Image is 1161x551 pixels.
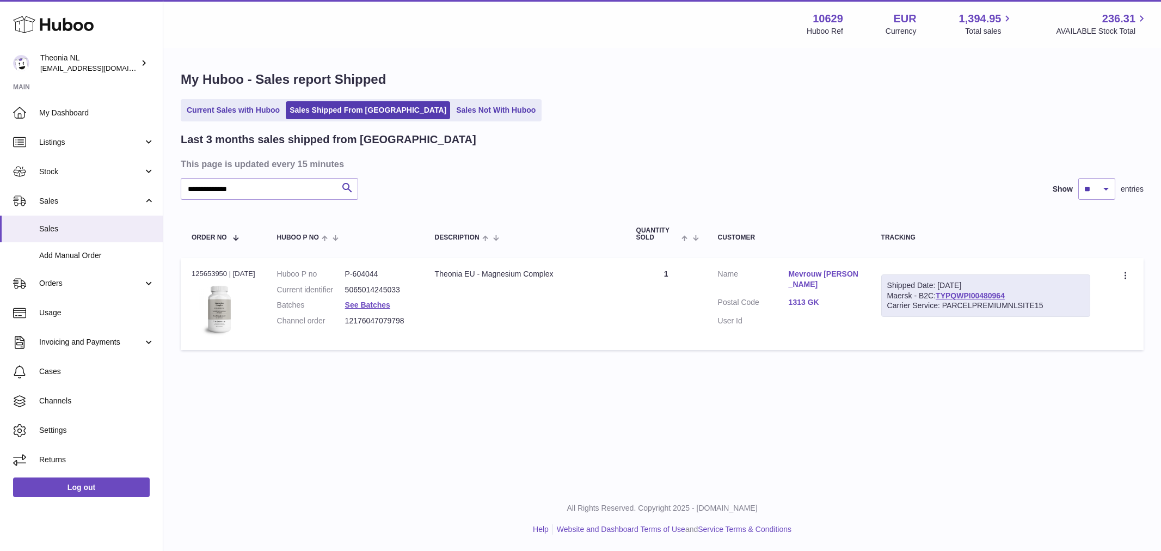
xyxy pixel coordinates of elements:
[1056,11,1148,36] a: 236.31 AVAILABLE Stock Total
[277,285,345,295] dt: Current identifier
[39,224,155,234] span: Sales
[881,274,1091,317] div: Maersk - B2C:
[718,234,859,241] div: Customer
[698,525,791,534] a: Service Terms & Conditions
[345,269,413,279] dd: P-604044
[39,396,155,406] span: Channels
[718,269,789,292] dt: Name
[39,137,143,148] span: Listings
[553,524,791,535] li: and
[959,11,1014,36] a: 1,394.95 Total sales
[887,301,1085,311] div: Carrier Service: PARCELPREMIUMNLSITE15
[39,366,155,377] span: Cases
[435,269,615,279] div: Theonia EU - Magnesium Complex
[345,285,413,295] dd: 5065014245033
[1056,26,1148,36] span: AVAILABLE Stock Total
[277,300,345,310] dt: Batches
[1053,184,1073,194] label: Show
[39,196,143,206] span: Sales
[1102,11,1135,26] span: 236.31
[813,11,843,26] strong: 10629
[959,11,1002,26] span: 1,394.95
[893,11,916,26] strong: EUR
[13,477,150,497] a: Log out
[286,101,450,119] a: Sales Shipped From [GEOGRAPHIC_DATA]
[452,101,539,119] a: Sales Not With Huboo
[718,316,789,326] dt: User Id
[181,71,1144,88] h1: My Huboo - Sales report Shipped
[277,234,319,241] span: Huboo P no
[40,64,160,72] span: [EMAIL_ADDRESS][DOMAIN_NAME]
[807,26,843,36] div: Huboo Ref
[718,297,789,310] dt: Postal Code
[39,308,155,318] span: Usage
[39,167,143,177] span: Stock
[192,269,255,279] div: 125653950 | [DATE]
[39,455,155,465] span: Returns
[13,55,29,71] img: info@wholesomegoods.eu
[965,26,1013,36] span: Total sales
[192,234,227,241] span: Order No
[277,316,345,326] dt: Channel order
[881,234,1091,241] div: Tracking
[345,301,390,309] a: See Batches
[533,525,549,534] a: Help
[181,158,1141,170] h3: This page is updated every 15 minutes
[1121,184,1144,194] span: entries
[39,337,143,347] span: Invoicing and Payments
[40,53,138,74] div: Theonia NL
[39,108,155,118] span: My Dashboard
[183,101,284,119] a: Current Sales with Huboo
[39,278,143,289] span: Orders
[345,316,413,326] dd: 12176047079798
[625,258,707,350] td: 1
[789,269,859,290] a: Mevrouw [PERSON_NAME]
[887,280,1085,291] div: Shipped Date: [DATE]
[936,291,1005,300] a: TYPQWPI00480964
[557,525,685,534] a: Website and Dashboard Terms of Use
[789,297,859,308] a: 1313 GK
[192,282,246,336] img: 106291725893142.jpg
[39,250,155,261] span: Add Manual Order
[39,425,155,436] span: Settings
[181,132,476,147] h2: Last 3 months sales shipped from [GEOGRAPHIC_DATA]
[435,234,480,241] span: Description
[636,227,679,241] span: Quantity Sold
[172,503,1152,513] p: All Rights Reserved. Copyright 2025 - [DOMAIN_NAME]
[886,26,917,36] div: Currency
[277,269,345,279] dt: Huboo P no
